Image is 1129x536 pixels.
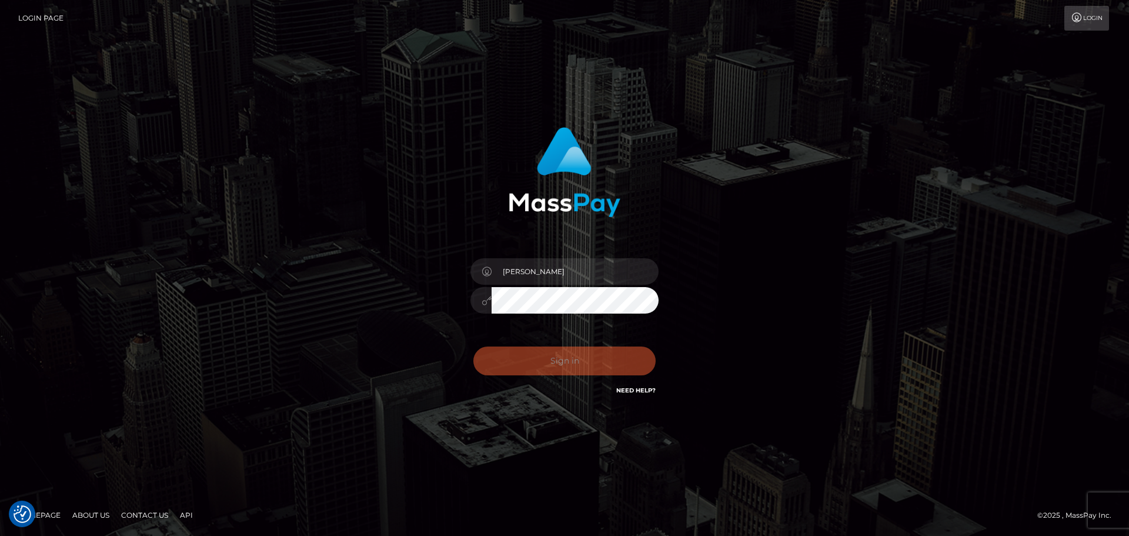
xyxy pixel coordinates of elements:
input: Username... [492,258,659,285]
img: MassPay Login [509,127,620,217]
a: Login [1064,6,1109,31]
a: Contact Us [116,506,173,524]
a: Login Page [18,6,64,31]
img: Revisit consent button [14,505,31,523]
button: Consent Preferences [14,505,31,523]
div: © 2025 , MassPay Inc. [1037,509,1120,522]
a: Need Help? [616,387,656,394]
a: About Us [68,506,114,524]
a: API [175,506,198,524]
a: Homepage [13,506,65,524]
